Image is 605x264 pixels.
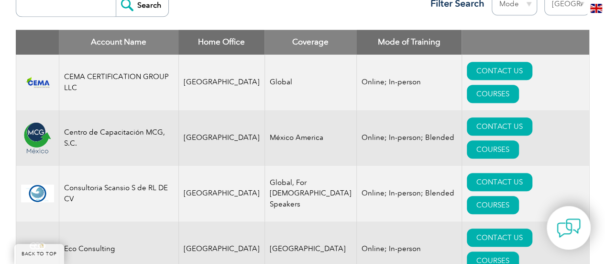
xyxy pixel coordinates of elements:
img: f4e4f87f-e3f1-ee11-904b-002248931104-logo.png [21,74,54,91]
a: COURSES [467,196,519,214]
img: c712c23c-dbbc-ea11-a812-000d3ae11abd-logo.png [21,241,54,257]
th: Account Name: activate to sort column descending [59,30,178,55]
td: Centro de Capacitación MCG, S.C. [59,110,178,166]
td: [GEOGRAPHIC_DATA] [178,55,264,110]
th: Home Office: activate to sort column ascending [178,30,264,55]
th: : activate to sort column ascending [462,30,589,55]
a: BACK TO TOP [14,244,64,264]
a: CONTACT US [467,62,532,80]
td: [GEOGRAPHIC_DATA] [178,166,264,221]
td: México America [264,110,356,166]
td: Online; In-person; Blended [356,110,462,166]
a: CONTACT US [467,117,532,136]
th: Coverage: activate to sort column ascending [264,30,356,55]
img: 6dc0da95-72c5-ec11-a7b6-002248d3b1f1-logo.png [21,184,54,203]
a: COURSES [467,85,519,103]
a: CONTACT US [467,173,532,191]
img: contact-chat.png [557,216,581,240]
img: en [590,4,602,13]
td: Online; In-person; Blended [356,166,462,221]
th: Mode of Training: activate to sort column ascending [356,30,462,55]
td: Global, For [DEMOGRAPHIC_DATA] Speakers [264,166,356,221]
a: CONTACT US [467,229,532,247]
td: Consultoria Scansio S de RL DE CV [59,166,178,221]
a: COURSES [467,140,519,159]
td: CEMA CERTIFICATION GROUP LLC [59,55,178,110]
td: Online; In-person [356,55,462,110]
td: [GEOGRAPHIC_DATA] [178,110,264,166]
td: Global [264,55,356,110]
img: 21edb52b-d01a-eb11-a813-000d3ae11abd-logo.png [21,121,54,154]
